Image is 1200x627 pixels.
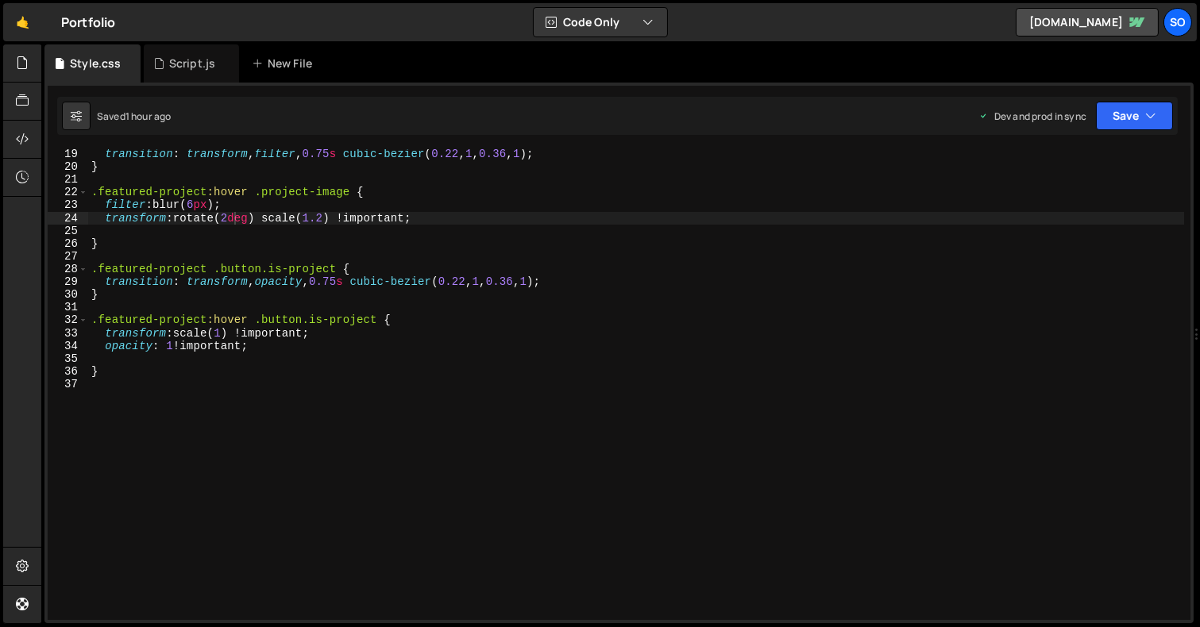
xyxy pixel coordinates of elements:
[48,365,88,378] div: 36
[48,288,88,301] div: 30
[252,56,318,71] div: New File
[48,327,88,340] div: 33
[48,313,88,326] div: 32
[48,340,88,352] div: 34
[48,212,88,225] div: 24
[48,198,88,211] div: 23
[48,275,88,288] div: 29
[3,3,42,41] a: 🤙
[48,263,88,275] div: 28
[48,378,88,390] div: 37
[48,250,88,263] div: 27
[1016,8,1159,37] a: [DOMAIN_NAME]
[169,56,215,71] div: Script.js
[48,301,88,313] div: 31
[1163,8,1192,37] a: SO
[48,173,88,186] div: 21
[48,237,88,250] div: 26
[97,110,171,123] div: Saved
[48,148,88,160] div: 19
[48,225,88,237] div: 25
[1096,102,1173,130] button: Save
[48,160,88,173] div: 20
[48,186,88,198] div: 22
[978,110,1086,123] div: Dev and prod in sync
[70,56,121,71] div: Style.css
[534,8,667,37] button: Code Only
[48,352,88,365] div: 35
[125,110,172,123] div: 1 hour ago
[61,13,115,32] div: Portfolio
